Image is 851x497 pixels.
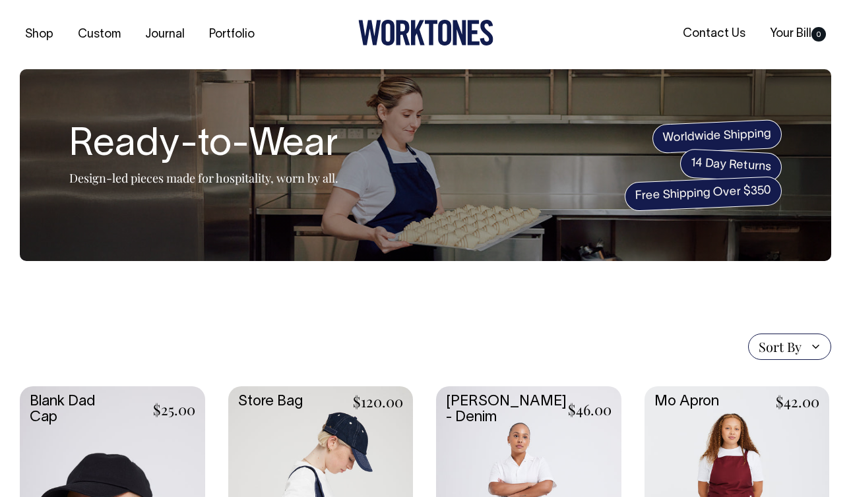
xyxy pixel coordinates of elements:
[765,23,831,45] a: Your Bill0
[678,23,751,45] a: Contact Us
[204,24,260,45] a: Portfolio
[759,339,802,355] span: Sort By
[69,125,338,167] h1: Ready-to-Wear
[20,24,59,45] a: Shop
[69,170,338,186] p: Design-led pieces made for hospitality, worn by all.
[652,119,782,154] span: Worldwide Shipping
[73,24,126,45] a: Custom
[624,176,782,212] span: Free Shipping Over $350
[811,27,826,42] span: 0
[679,148,782,183] span: 14 Day Returns
[140,24,190,45] a: Journal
